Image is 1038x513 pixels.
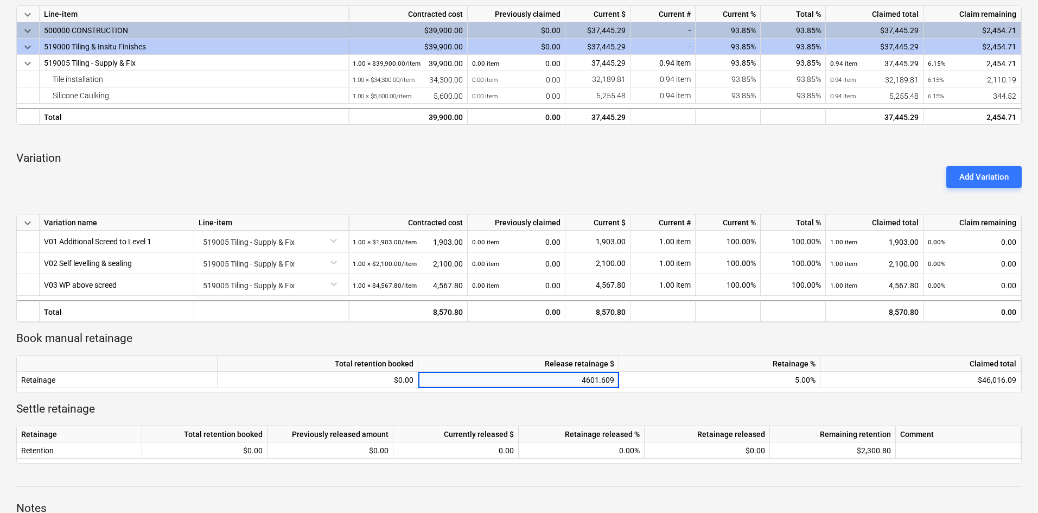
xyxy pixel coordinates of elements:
div: 93.85% [761,22,826,39]
div: 1,903.00 [570,231,626,252]
small: 0.94 item [830,92,856,100]
div: 37,445.29 [565,55,631,71]
div: Current $ [565,214,631,231]
div: 5,255.48 [830,87,919,104]
div: 1,903.00 [353,231,463,253]
small: 0.00% [928,260,946,268]
div: 100.00% [761,252,826,274]
div: 8,570.80 [565,300,631,322]
div: 93.85% [761,55,826,71]
div: 0.94 item [631,87,696,104]
small: 6.15% [928,92,944,100]
div: - [631,39,696,55]
div: 34,300.00 [353,71,463,88]
span: keyboard_arrow_down [21,8,34,21]
div: Total retention booked [142,426,268,442]
div: 1.00 item [631,252,696,274]
div: 2,454.71 [928,55,1016,72]
div: 2,100.00 [570,252,626,274]
div: 0.00 [472,231,561,253]
div: $46,016.09 [820,372,1021,388]
div: 100.00% [696,252,761,274]
div: Total % [761,6,826,22]
small: 0.00% [928,282,946,289]
div: Previously claimed [468,214,565,231]
div: Claim remaining [924,6,1021,22]
div: 4,567.80 [830,274,919,296]
small: 6.15% [928,60,946,67]
div: Currently released $ [393,426,519,442]
div: Total [40,300,194,322]
div: Current % [696,6,761,22]
div: 37,445.29 [565,108,631,124]
div: 93.85% [761,71,826,87]
div: 2,110.19 [928,71,1016,88]
span: keyboard_arrow_down [21,24,34,37]
div: Previously claimed [468,6,565,22]
div: 519000 Tiling & Insitu Finishes [44,39,343,55]
div: 32,189.81 [565,71,631,87]
div: Previously released amount [268,426,393,442]
div: 0.00 [398,442,514,459]
div: 2,100.00 [830,252,919,275]
small: 1.00 × $4,567.80 / item [353,282,417,289]
div: 93.85% [761,87,826,104]
div: 0.00 [928,252,1016,275]
div: V01 Additional Screed to Level 1 [44,231,151,252]
small: 1.00 × $2,100.00 / item [353,260,417,268]
div: 0.94 item [631,71,696,87]
div: Tile installation [44,71,343,87]
div: $0.00 [645,442,770,459]
small: 1.00 item [830,238,857,246]
div: Variation name [40,214,194,231]
div: 0.00 [472,252,561,275]
small: 0.94 item [830,76,856,84]
div: Total retention booked [218,356,418,372]
div: $0.00 [468,39,565,55]
div: 2,100.00 [353,252,463,275]
div: Retainage [17,426,142,442]
div: V03 WP above screed [44,274,117,295]
div: 5.00% [619,372,820,388]
small: 0.00 item [472,260,499,268]
p: Settle retainage [16,402,1022,417]
button: Add Variation [946,166,1022,188]
div: 93.85% [696,71,761,87]
div: 0.00 [472,55,561,72]
span: keyboard_arrow_down [21,57,34,70]
small: 0.00 item [472,60,499,67]
div: 93.85% [696,22,761,39]
div: 39,900.00 [353,109,463,125]
div: 100.00% [696,231,761,252]
p: Book manual retainage [16,331,1022,346]
div: Claim remaining [924,214,1021,231]
div: 0.00 [928,231,1016,253]
div: Total % [761,214,826,231]
div: 93.85% [696,87,761,104]
div: Contracted cost [348,6,468,22]
div: $37,445.29 [565,39,631,55]
div: 1,903.00 [830,231,919,253]
div: $39,900.00 [348,39,468,55]
div: 4,567.80 [353,274,463,296]
div: 37,445.29 [830,55,919,72]
div: Retainage released [645,426,770,442]
div: Remaining retention [770,426,896,442]
div: 0.00 [472,71,561,88]
small: 0.00% [928,238,946,246]
div: 500000 CONSTRUCTION [44,22,343,39]
div: 0.00% [519,442,645,459]
div: 0.00 [928,274,1016,296]
div: $2,454.71 [924,39,1021,55]
small: 0.00 item [472,92,498,100]
div: $37,445.29 [565,22,631,39]
div: 2,454.71 [928,109,1016,125]
div: Claimed total [826,214,924,231]
div: Line-item [194,214,348,231]
div: V02 Self levelling & sealing [44,252,132,274]
div: $2,454.71 [924,22,1021,39]
div: $2,300.80 [770,442,896,459]
small: 1.00 × $39,900.00 / item [353,60,421,67]
div: Silicone Caulking [44,87,343,104]
small: 0.00 item [472,76,498,84]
